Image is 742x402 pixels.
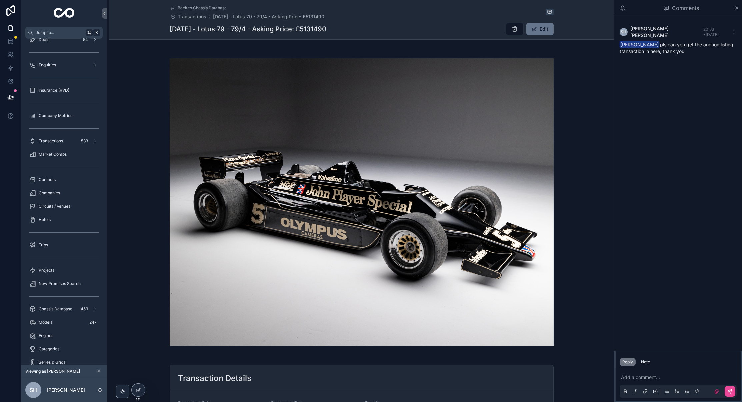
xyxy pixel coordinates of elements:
div: 54 [81,36,90,44]
a: Contacts [25,174,103,186]
span: Back to Chassis Database [178,5,227,11]
a: Categories [25,343,103,355]
span: Trips [39,242,48,248]
div: 533 [79,137,90,145]
span: K [94,30,99,35]
h2: Transaction Details [178,373,251,384]
span: Viewing as [PERSON_NAME] [25,369,80,374]
a: Transactions [170,13,206,20]
span: Comments [672,4,699,12]
span: pls can you get the auction listing transaction in here, thank you [620,42,733,54]
a: Transactions533 [25,135,103,147]
a: Trips [25,239,103,251]
span: Companies [39,190,60,196]
div: Note [641,359,650,365]
a: Company Metrics [25,110,103,122]
a: Chassis Database459 [25,303,103,315]
span: Transactions [39,138,63,144]
a: Engines [25,330,103,342]
button: Note [638,358,653,366]
span: Chassis Database [39,306,72,312]
a: Insurance (RVD) [25,84,103,96]
div: 247 [87,318,99,326]
span: Contacts [39,177,56,182]
span: Projects [39,268,54,273]
span: Deals [39,37,49,42]
button: Edit [526,23,554,35]
button: Reply [620,358,636,366]
div: scrollable content [21,39,107,365]
a: Hotels [25,214,103,226]
span: Market Comps [39,152,67,157]
span: Jump to... [36,30,83,35]
button: Jump to...K [25,27,103,39]
h1: [DATE] - Lotus 79 - 79/4 - Asking Price: £5131490 [170,24,326,34]
a: Projects [25,264,103,276]
span: New Premises Search [39,281,81,286]
span: Categories [39,346,59,352]
a: Deals54 [25,34,103,46]
a: New Premises Search [25,278,103,290]
a: Market Comps [25,148,103,160]
span: SH [621,29,627,35]
span: Models [39,320,52,325]
a: Back to Chassis Database [170,5,227,11]
span: Transactions [178,13,206,20]
span: Circuits / Venues [39,204,70,209]
a: Circuits / Venues [25,200,103,212]
a: Models247 [25,316,103,328]
span: Insurance (RVD) [39,88,69,93]
p: [PERSON_NAME] [47,387,85,393]
a: Enquiries [25,59,103,71]
a: [DATE] - Lotus 79 - 79/4 - Asking Price: £5131490 [213,13,324,20]
span: Series & Grids [39,360,65,365]
img: atthJ6S1FHVQ2KKdw12035-image-2.jpeg [170,58,554,346]
img: App logo [54,8,75,19]
a: Series & Grids [25,356,103,368]
div: 459 [79,305,90,313]
span: [PERSON_NAME] [PERSON_NAME] [630,25,703,39]
span: Engines [39,333,53,338]
span: Enquiries [39,62,56,68]
span: Hotels [39,217,51,222]
span: [PERSON_NAME] [620,41,659,48]
span: SH [30,386,37,394]
a: Companies [25,187,103,199]
span: Company Metrics [39,113,72,118]
span: 20:33 • [DATE] [703,27,719,37]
